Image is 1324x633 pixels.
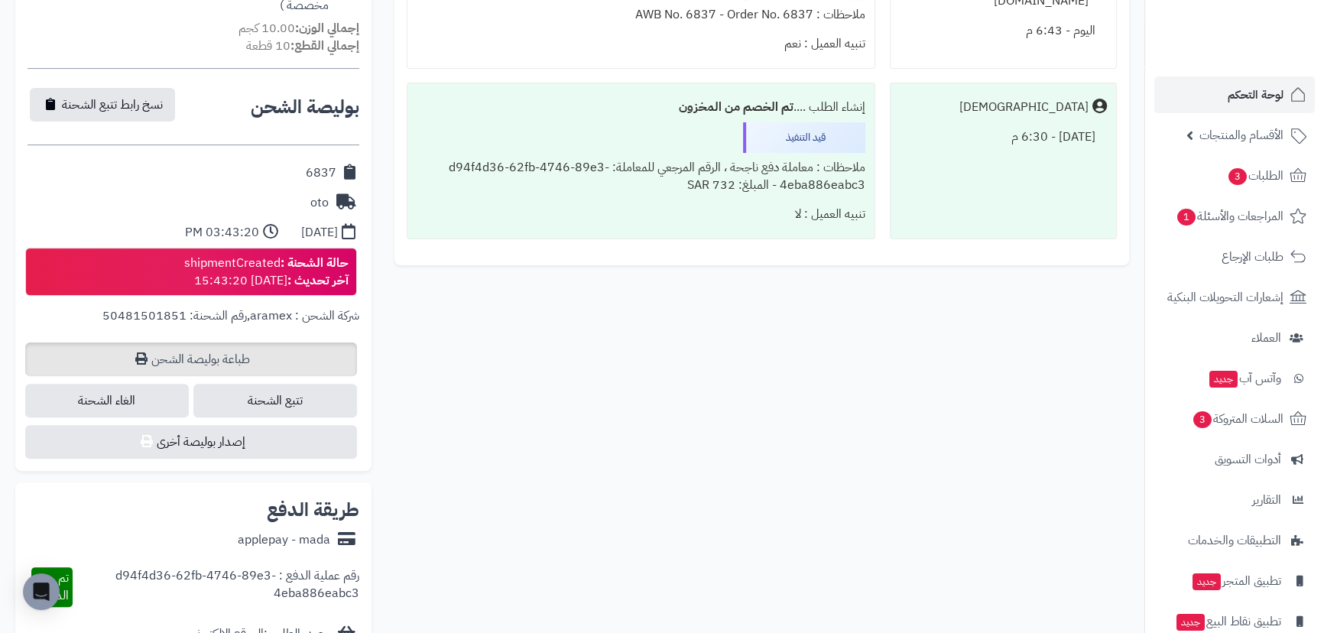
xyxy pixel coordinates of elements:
[1199,125,1283,146] span: الأقسام والمنتجات
[184,255,349,290] div: shipmentCreated [DATE] 15:43:20
[900,16,1107,46] div: اليوم - 6:43 م
[417,153,865,200] div: ملاحظات : معاملة دفع ناجحة ، الرقم المرجعي للمعاملة: d94f4d36-62fb-4746-89e3-4eba886eabc3 - المبل...
[900,122,1107,152] div: [DATE] - 6:30 م
[1154,401,1315,437] a: السلات المتروكة3
[1154,198,1315,235] a: المراجعات والأسئلة1
[679,98,793,116] b: تم الخصم من المخزون
[185,224,259,242] div: 03:43:20 PM
[62,96,163,114] span: نسخ رابط تتبع الشحنة
[25,342,357,376] a: طباعة بوليصة الشحن
[417,29,865,59] div: تنبيه العميل : نعم
[1154,441,1315,478] a: أدوات التسويق
[1154,157,1315,194] a: الطلبات3
[25,384,189,417] span: الغاء الشحنة
[1176,208,1196,226] span: 1
[1251,327,1281,349] span: العملاء
[1154,563,1315,599] a: تطبيق المتجرجديد
[267,501,359,519] h2: طريقة الدفع
[1222,246,1283,268] span: طلبات الإرجاع
[23,573,60,610] div: Open Intercom Messenger
[1191,570,1281,592] span: تطبيق المتجر
[1176,206,1283,227] span: المراجعات والأسئلة
[301,224,338,242] div: [DATE]
[28,307,359,342] div: ,
[238,531,330,549] div: applepay - mada
[1220,18,1309,50] img: logo-2.png
[306,164,336,182] div: 6837
[1176,614,1205,631] span: جديد
[1188,530,1281,551] span: التطبيقات والخدمات
[193,384,357,417] a: تتبع الشحنة
[1154,320,1315,356] a: العملاء
[1154,239,1315,275] a: طلبات الإرجاع
[1227,165,1283,187] span: الطلبات
[959,99,1089,116] div: [DEMOGRAPHIC_DATA]
[295,19,359,37] strong: إجمالي الوزن:
[1208,368,1281,389] span: وآتس آب
[1252,489,1281,511] span: التقارير
[30,88,175,122] button: نسخ رابط تتبع الشحنة
[1215,449,1281,470] span: أدوات التسويق
[1193,573,1221,590] span: جديد
[1175,611,1281,632] span: تطبيق نقاط البيع
[1209,371,1238,388] span: جديد
[1154,279,1315,316] a: إشعارات التحويلات البنكية
[1154,76,1315,113] a: لوحة التحكم
[1228,167,1248,186] span: 3
[1193,411,1212,429] span: 3
[417,200,865,229] div: تنبيه العميل : لا
[290,37,359,55] strong: إجمالي القطع:
[1154,482,1315,518] a: التقارير
[251,98,359,116] h2: بوليصة الشحن
[73,567,359,607] div: رقم عملية الدفع : d94f4d36-62fb-4746-89e3-4eba886eabc3
[1154,360,1315,397] a: وآتس آبجديد
[250,307,359,325] span: شركة الشحن : aramex
[1228,84,1283,105] span: لوحة التحكم
[25,425,357,459] button: إصدار بوليصة أخرى
[1167,287,1283,308] span: إشعارات التحويلات البنكية
[246,37,359,55] small: 10 قطعة
[102,307,247,325] span: رقم الشحنة: 50481501851
[310,194,329,212] div: oto
[281,254,349,272] strong: حالة الشحنة :
[287,271,349,290] strong: آخر تحديث :
[239,19,359,37] small: 10.00 كجم
[1154,522,1315,559] a: التطبيقات والخدمات
[1192,408,1283,430] span: السلات المتروكة
[743,122,865,153] div: قيد التنفيذ
[417,93,865,122] div: إنشاء الطلب ....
